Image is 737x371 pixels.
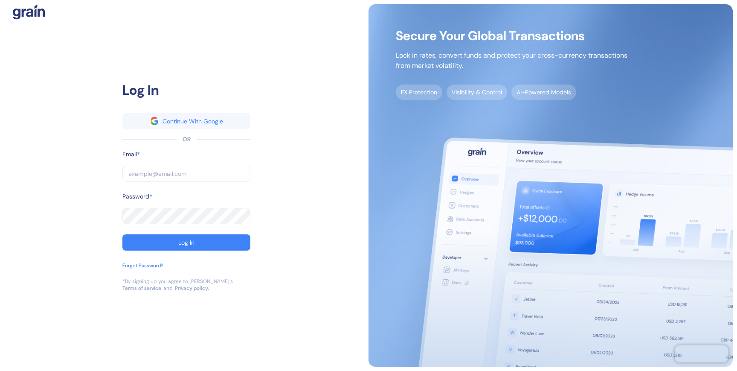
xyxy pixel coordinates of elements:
[122,150,137,159] label: Email
[447,85,507,100] span: Visibility & Control
[368,4,733,367] img: signup-main-image
[13,4,45,20] img: logo
[122,113,250,129] button: googleContinue With Google
[122,80,250,100] div: Log In
[183,135,191,144] div: OR
[122,192,149,201] label: Password
[122,262,163,269] div: Forgot Password?
[122,166,250,182] input: example@email.com
[163,285,173,292] div: and
[396,50,627,71] p: Lock in rates, convert funds and protect your cross-currency transactions from market volatility.
[122,285,161,292] a: Terms of service
[178,240,194,245] div: Log In
[122,278,233,285] div: *By signing up you agree to [PERSON_NAME]’s
[396,32,627,40] span: Secure Your Global Transactions
[122,234,250,251] button: Log In
[162,118,223,124] div: Continue With Google
[122,262,163,278] button: Forgot Password?
[511,85,576,100] span: AI-Powered Models
[175,285,209,292] a: Privacy policy.
[675,345,728,362] iframe: Chatra live chat
[396,85,442,100] span: FX Protection
[151,117,158,125] img: google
